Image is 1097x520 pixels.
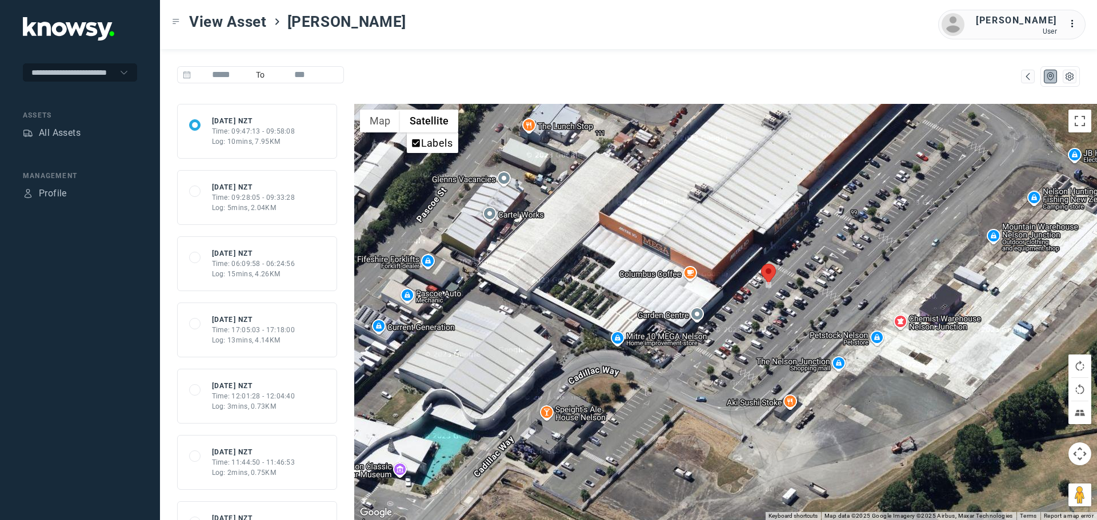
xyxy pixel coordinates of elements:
[23,17,114,41] img: Application Logo
[212,335,295,345] div: Log: 13mins, 4.14KM
[1068,17,1082,33] div: :
[1068,354,1091,377] button: Rotate map clockwise
[1064,71,1075,82] div: List
[172,18,180,26] div: Toggle Menu
[212,315,295,325] div: [DATE] NZT
[407,132,458,153] ul: Show satellite imagery
[212,325,295,335] div: Time: 17:05:03 - 17:18:00
[212,136,295,147] div: Log: 10mins, 7.95KM
[1069,19,1080,28] tspan: ...
[1044,513,1094,519] a: Report a map error
[212,457,295,467] div: Time: 11:44:50 - 11:46:53
[212,269,295,279] div: Log: 15mins, 4.26KM
[1046,71,1056,82] div: Map
[1068,378,1091,401] button: Rotate map counterclockwise
[824,513,1013,519] span: Map data ©2025 Google Imagery ©2025 Airbus, Maxar Technologies
[212,248,295,259] div: [DATE] NZT
[212,467,295,478] div: Log: 2mins, 0.75KM
[23,171,137,181] div: Management
[212,259,295,269] div: Time: 06:09:58 - 06:24:56
[39,126,81,140] div: All Assets
[1068,110,1091,132] button: Toggle fullscreen view
[1023,71,1033,82] div: Map
[360,110,400,132] button: Show street map
[23,188,33,199] div: Profile
[1068,442,1091,465] button: Map camera controls
[212,203,295,213] div: Log: 5mins, 2.04KM
[273,17,282,26] div: >
[408,134,457,152] li: Labels
[23,187,67,200] a: ProfileProfile
[976,27,1057,35] div: User
[212,182,295,192] div: [DATE] NZT
[212,401,295,412] div: Log: 3mins, 0.73KM
[212,391,295,401] div: Time: 12:01:28 - 12:04:40
[212,447,295,457] div: [DATE] NZT
[23,128,33,138] div: Assets
[1068,483,1091,506] button: Drag Pegman onto the map to open Street View
[23,110,137,120] div: Assets
[39,187,67,200] div: Profile
[212,381,295,391] div: [DATE] NZT
[1020,513,1037,519] a: Terms (opens in new tab)
[1068,17,1082,31] div: :
[768,512,818,520] button: Keyboard shortcuts
[189,11,267,32] span: View Asset
[212,192,295,203] div: Time: 09:28:05 - 09:33:28
[1068,401,1091,424] button: Tilt map
[287,11,406,32] span: [PERSON_NAME]
[212,116,295,126] div: [DATE] NZT
[421,137,453,149] label: Labels
[942,13,964,36] img: avatar.png
[251,66,270,83] span: To
[23,126,81,140] a: AssetsAll Assets
[400,110,458,132] button: Show satellite imagery
[212,126,295,136] div: Time: 09:47:13 - 09:58:08
[976,14,1057,27] div: [PERSON_NAME]
[357,505,395,520] img: Google
[357,505,395,520] a: Open this area in Google Maps (opens a new window)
